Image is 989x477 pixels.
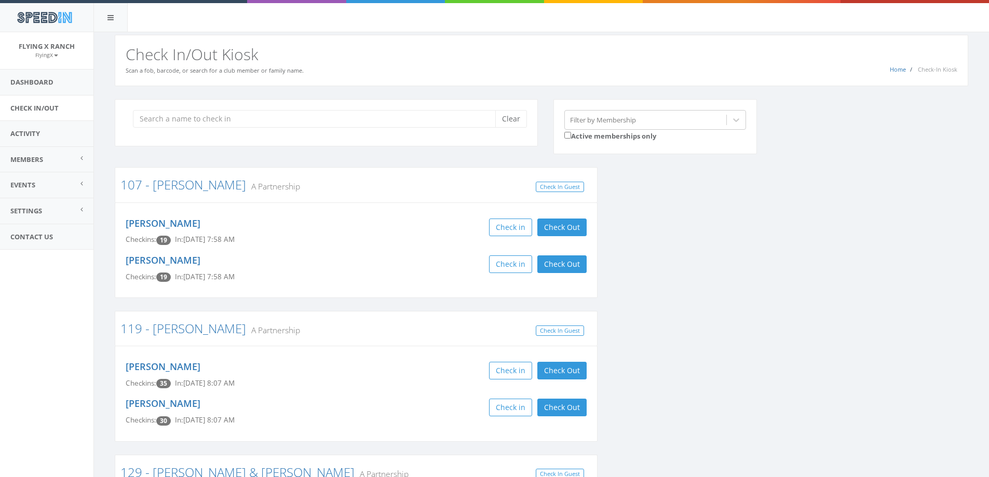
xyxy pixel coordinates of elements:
[35,50,58,59] a: FlyingX
[489,362,532,379] button: Check in
[537,219,587,236] button: Check Out
[156,416,171,426] span: Checkin count
[890,65,906,73] a: Home
[19,42,75,51] span: Flying X Ranch
[537,255,587,273] button: Check Out
[536,325,584,336] a: Check In Guest
[564,132,571,139] input: Active memberships only
[489,219,532,236] button: Check in
[570,115,636,125] div: Filter by Membership
[156,236,171,245] span: Checkin count
[10,155,43,164] span: Members
[564,130,656,141] label: Active memberships only
[495,110,527,128] button: Clear
[246,324,300,336] small: A Partnership
[175,272,235,281] span: In: [DATE] 7:58 AM
[246,181,300,192] small: A Partnership
[126,254,200,266] a: [PERSON_NAME]
[156,379,171,388] span: Checkin count
[126,397,200,410] a: [PERSON_NAME]
[536,182,584,193] a: Check In Guest
[10,232,53,241] span: Contact Us
[126,66,304,74] small: Scan a fob, barcode, or search for a club member or family name.
[35,51,58,59] small: FlyingX
[156,272,171,282] span: Checkin count
[918,65,957,73] span: Check-In Kiosk
[126,272,156,281] span: Checkins:
[120,176,246,193] a: 107 - [PERSON_NAME]
[537,399,587,416] button: Check Out
[120,320,246,337] a: 119 - [PERSON_NAME]
[133,110,503,128] input: Search a name to check in
[175,378,235,388] span: In: [DATE] 8:07 AM
[489,255,532,273] button: Check in
[126,235,156,244] span: Checkins:
[175,235,235,244] span: In: [DATE] 7:58 AM
[12,8,77,27] img: speedin_logo.png
[10,206,42,215] span: Settings
[175,415,235,425] span: In: [DATE] 8:07 AM
[126,378,156,388] span: Checkins:
[126,415,156,425] span: Checkins:
[126,46,957,63] h2: Check In/Out Kiosk
[126,217,200,229] a: [PERSON_NAME]
[537,362,587,379] button: Check Out
[126,360,200,373] a: [PERSON_NAME]
[10,180,35,189] span: Events
[489,399,532,416] button: Check in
